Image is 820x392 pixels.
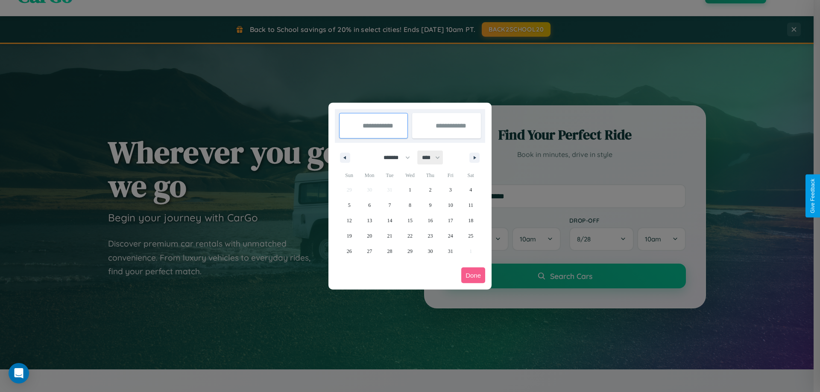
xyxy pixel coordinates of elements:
[449,182,452,197] span: 3
[407,213,413,228] span: 15
[420,197,440,213] button: 9
[380,213,400,228] button: 14
[448,197,453,213] span: 10
[429,182,431,197] span: 2
[367,228,372,244] span: 20
[339,213,359,228] button: 12
[440,213,460,228] button: 17
[400,244,420,259] button: 29
[400,197,420,213] button: 8
[468,228,473,244] span: 25
[468,213,473,228] span: 18
[400,213,420,228] button: 15
[359,213,379,228] button: 13
[387,213,392,228] span: 14
[420,228,440,244] button: 23
[428,244,433,259] span: 30
[400,182,420,197] button: 1
[409,197,411,213] span: 8
[347,228,352,244] span: 19
[387,228,392,244] span: 21
[428,213,433,228] span: 16
[440,244,460,259] button: 31
[461,197,481,213] button: 11
[409,182,411,197] span: 1
[407,244,413,259] span: 29
[359,168,379,182] span: Mon
[389,197,391,213] span: 7
[380,197,400,213] button: 7
[407,228,413,244] span: 22
[387,244,392,259] span: 28
[347,213,352,228] span: 12
[469,182,472,197] span: 4
[448,228,453,244] span: 24
[420,168,440,182] span: Thu
[420,182,440,197] button: 2
[400,168,420,182] span: Wed
[461,213,481,228] button: 18
[347,244,352,259] span: 26
[461,228,481,244] button: 25
[468,197,473,213] span: 11
[367,213,372,228] span: 13
[339,228,359,244] button: 19
[420,213,440,228] button: 16
[448,213,453,228] span: 17
[339,168,359,182] span: Sun
[380,244,400,259] button: 28
[440,197,460,213] button: 10
[428,228,433,244] span: 23
[440,182,460,197] button: 3
[359,197,379,213] button: 6
[339,197,359,213] button: 5
[461,182,481,197] button: 4
[367,244,372,259] span: 27
[368,197,371,213] span: 6
[400,228,420,244] button: 22
[440,228,460,244] button: 24
[420,244,440,259] button: 30
[359,244,379,259] button: 27
[429,197,431,213] span: 9
[380,228,400,244] button: 21
[339,244,359,259] button: 26
[461,168,481,182] span: Sat
[810,179,816,213] div: Give Feedback
[380,168,400,182] span: Tue
[348,197,351,213] span: 5
[461,267,485,283] button: Done
[448,244,453,259] span: 31
[440,168,460,182] span: Fri
[359,228,379,244] button: 20
[9,363,29,383] div: Open Intercom Messenger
